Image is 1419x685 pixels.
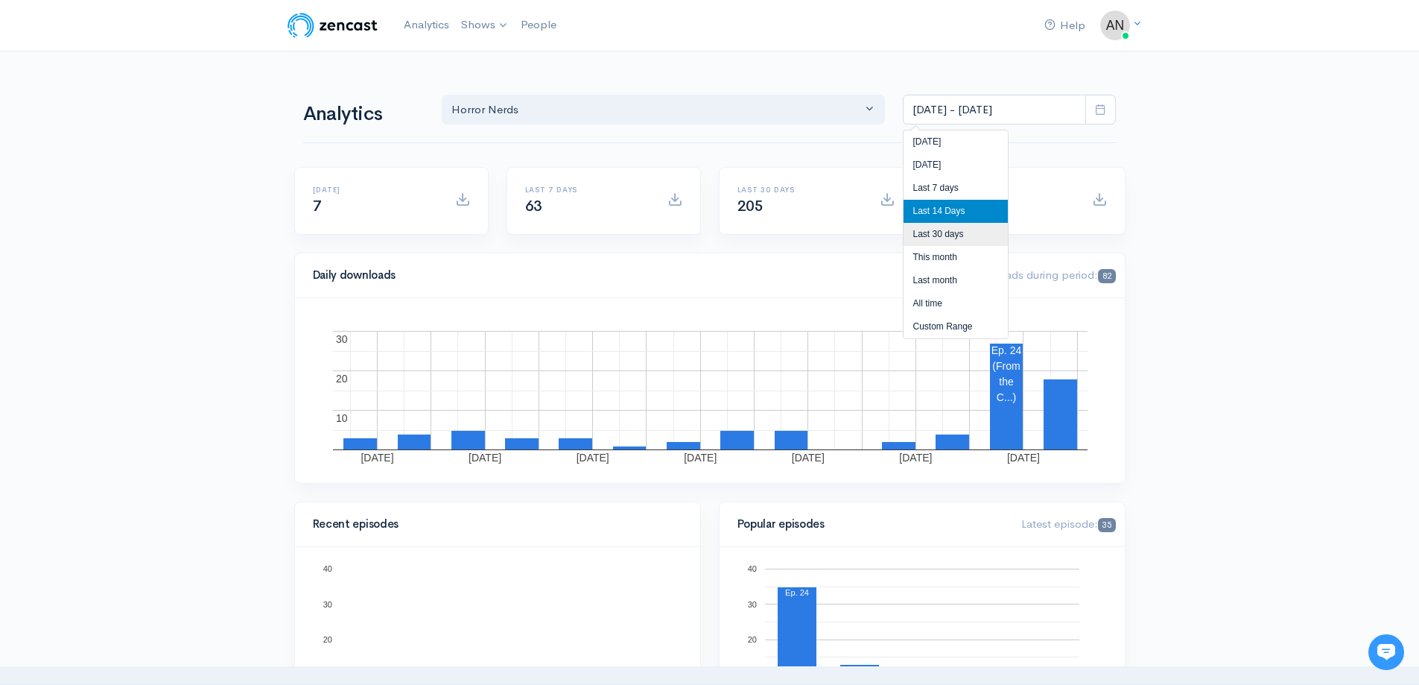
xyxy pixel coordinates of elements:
[785,588,809,597] text: Ep. 24
[1100,10,1130,40] img: ...
[904,200,1008,223] li: Last 14 Days
[22,72,276,96] h1: Hi 👋
[23,198,275,227] button: New conversation
[455,9,515,42] a: Shows
[737,197,764,215] span: 205
[904,246,1008,269] li: This month
[904,315,1008,338] li: Custom Range
[22,99,276,171] h2: Just let us know if you need anything and we'll be happy to help! 🙂
[442,95,886,125] button: Horror Nerds
[336,412,348,424] text: 10
[904,154,1008,177] li: [DATE]
[747,635,756,644] text: 20
[398,9,455,41] a: Analytics
[965,268,1115,282] span: Downloads during period:
[904,292,1008,315] li: All time
[1368,634,1404,670] iframe: gist-messenger-bubble-iframe
[747,564,756,573] text: 40
[303,104,424,125] h1: Analytics
[336,333,348,345] text: 30
[43,280,266,310] input: Search articles
[1098,269,1115,283] span: 82
[20,256,278,274] p: Find an answer quickly
[313,269,948,282] h4: Daily downloads
[1021,517,1115,531] span: Latest episode:
[611,588,635,597] text: Ep. 24
[1098,518,1115,532] span: 35
[899,452,932,464] text: [DATE]
[950,186,1074,194] h6: All time
[313,518,673,531] h4: Recent episodes
[904,130,1008,154] li: [DATE]
[904,223,1008,246] li: Last 30 days
[791,452,824,464] text: [DATE]
[323,564,331,573] text: 40
[323,599,331,608] text: 30
[548,666,572,675] text: Ep. 23
[469,452,501,464] text: [DATE]
[525,197,542,215] span: 63
[737,186,862,194] h6: Last 30 days
[904,269,1008,292] li: Last month
[313,316,1107,465] svg: A chart.
[451,101,863,119] div: Horror Nerds
[96,206,179,218] span: New conversation
[991,344,1021,356] text: Ep. 24
[903,95,1086,125] input: analytics date range selector
[323,635,331,644] text: 20
[1006,452,1039,464] text: [DATE]
[747,599,756,608] text: 30
[684,452,717,464] text: [DATE]
[285,10,380,40] img: ZenCast Logo
[336,373,348,385] text: 20
[515,9,562,41] a: People
[904,177,1008,200] li: Last 7 days
[313,197,322,215] span: 7
[313,186,437,194] h6: [DATE]
[1038,10,1091,42] a: Help
[848,666,872,675] text: Ep. 23
[361,452,393,464] text: [DATE]
[737,518,1004,531] h4: Popular episodes
[996,391,1015,403] text: C...)
[525,186,650,194] h6: Last 7 days
[576,452,609,464] text: [DATE]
